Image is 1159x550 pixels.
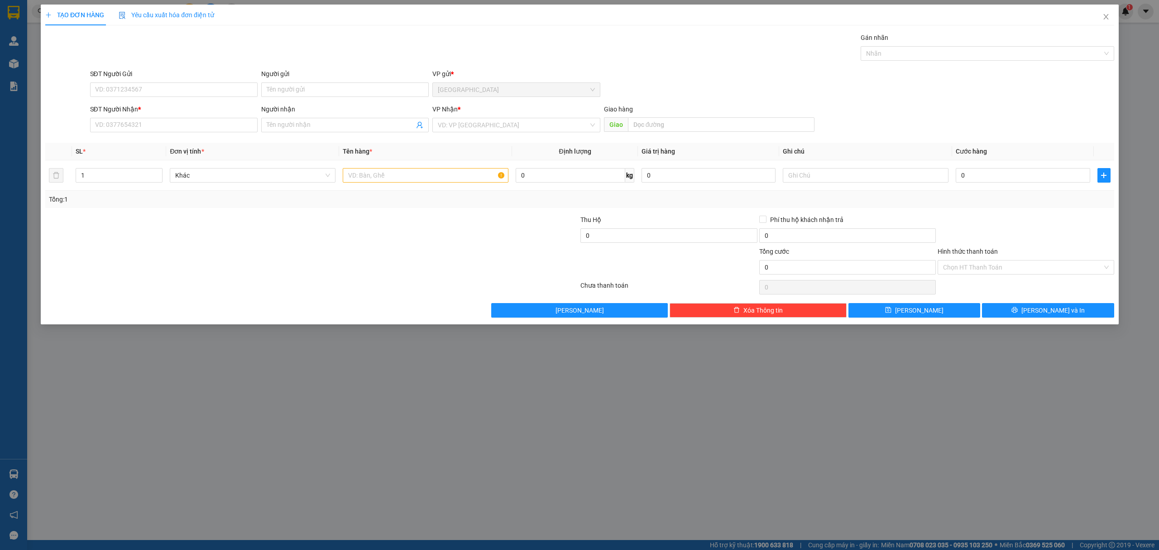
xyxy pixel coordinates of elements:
span: Tổng cước [759,248,789,255]
span: Sài Gòn [438,83,594,96]
div: Người nhận [261,104,429,114]
li: [PERSON_NAME] ([GEOGRAPHIC_DATA]) [5,5,131,53]
input: Dọc đường [627,117,814,132]
button: delete [49,168,63,183]
span: printer [1011,307,1018,314]
span: plus [1097,172,1110,179]
li: VP [GEOGRAPHIC_DATA] [5,64,62,94]
button: plus [1097,168,1110,183]
span: Cước hàng [956,148,987,155]
span: plus [45,12,52,18]
span: [PERSON_NAME] [556,305,604,315]
span: Yêu cầu xuất hóa đơn điện tử [119,11,214,19]
button: [PERSON_NAME] [491,303,668,318]
div: VP gửi [432,69,600,79]
input: Ghi Chú [783,168,948,183]
span: Định lượng [559,148,591,155]
div: Chưa thanh toán [579,280,758,296]
img: icon [119,12,126,19]
span: Thu Hộ [580,216,601,223]
span: Phí thu hộ khách nhận trả [766,215,847,225]
span: Xóa Thông tin [743,305,783,315]
input: VD: Bàn, Ghế [343,168,508,183]
button: Close [1093,5,1118,30]
span: Giao hàng [603,106,632,113]
button: printer[PERSON_NAME] và In [982,303,1114,318]
span: TẠO ĐƠN HÀNG [45,11,104,19]
th: Ghi chú [779,143,952,160]
span: Giá trị hàng [641,148,675,155]
span: delete [733,307,740,314]
span: [PERSON_NAME] và In [1021,305,1085,315]
button: save[PERSON_NAME] [848,303,980,318]
div: SĐT Người Nhận [90,104,257,114]
div: Tổng: 1 [49,194,447,204]
button: deleteXóa Thông tin [670,303,846,318]
span: user-add [416,121,423,129]
span: VP Nhận [432,106,458,113]
span: SL [76,148,83,155]
span: [PERSON_NAME] [895,305,943,315]
label: Gán nhãn [861,34,888,41]
input: 0 [641,168,775,183]
span: save [885,307,891,314]
span: Giao [603,117,627,132]
li: VP Krông Nô [62,64,120,74]
div: SĐT Người Gửi [90,69,257,79]
label: Hình thức thanh toán [937,248,997,255]
span: kg [625,168,634,183]
span: Tên hàng [343,148,372,155]
div: Người gửi [261,69,429,79]
span: Đơn vị tính [170,148,204,155]
span: close [1102,13,1109,20]
span: Khác [175,169,330,182]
